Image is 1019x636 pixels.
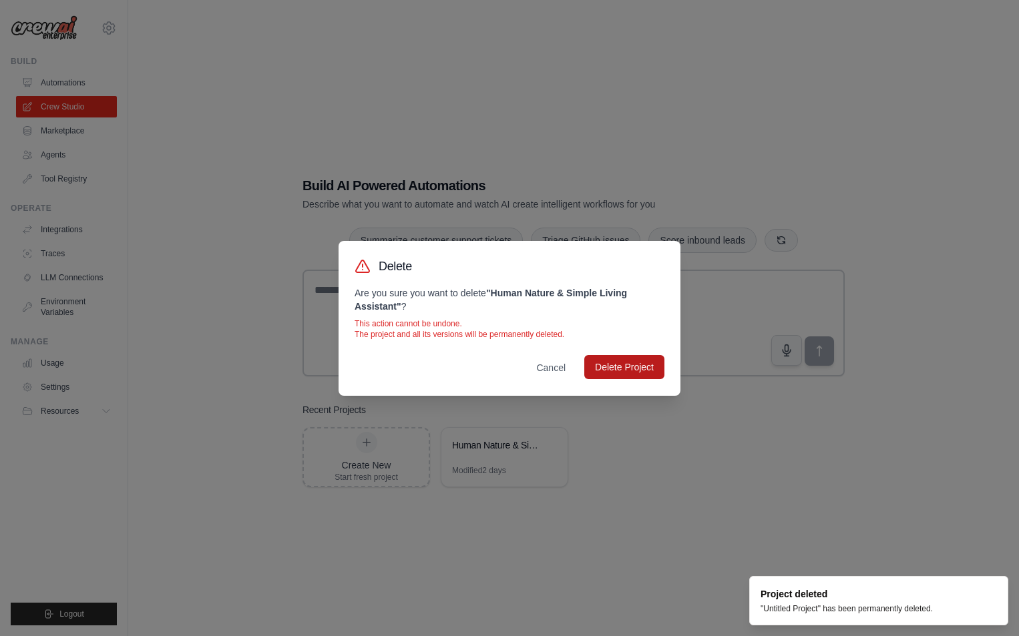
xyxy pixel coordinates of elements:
[355,286,664,313] p: Are you sure you want to delete ?
[526,356,576,380] button: Cancel
[952,572,1019,636] div: Виджет чата
[761,587,933,601] div: Project deleted
[761,603,933,614] div: "Untitled Project" has been permanently deleted.
[355,288,627,312] strong: " Human Nature & Simple Living Assistant "
[355,318,664,329] p: This action cannot be undone.
[584,355,664,379] button: Delete Project
[952,572,1019,636] iframe: Chat Widget
[379,257,412,276] h3: Delete
[355,329,664,340] p: The project and all its versions will be permanently deleted.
